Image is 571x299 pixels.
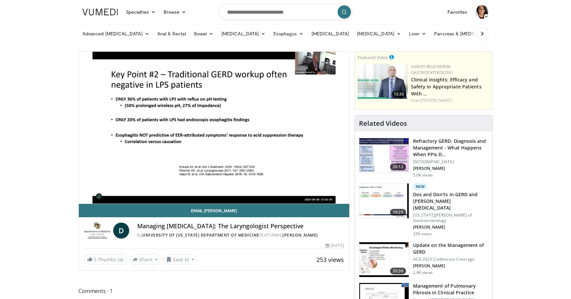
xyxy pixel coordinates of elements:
a: [MEDICAL_DATA] [217,27,269,40]
h3: Dos and Don'ts in GERD and [PERSON_NAME][MEDICAL_DATA] [413,191,488,211]
h4: Related Videos [359,119,407,127]
img: VuMedi Logo [82,9,118,15]
small: Featured Video [358,54,388,60]
p: 5.0K views [413,173,433,178]
img: f50e71c0-081a-4360-bbe0-1cd57b33a2d4.150x105_q85_crop-smart_upscale.jpg [359,184,409,218]
img: Avatar [475,5,489,19]
p: [US_STATE][PERSON_NAME] of Gastroenterology [413,213,488,223]
a: Browse [160,5,190,19]
span: 5 [94,256,97,263]
div: Feat. [411,97,490,103]
a: Anal & Rectal [153,27,190,40]
h3: Management of Pulmonary Fibrosis in Clinical Practice [413,283,488,296]
input: Search topics, interventions [219,4,352,20]
a: Bowel [190,27,217,40]
span: 20:12 [390,164,406,170]
a: [MEDICAL_DATA] [308,27,353,40]
h3: Refractory GERD: Diagnosis and Management - What Happens When PPIs D… [413,138,488,158]
img: 3ebb8888-053f-4716-a04b-23597f74d097.150x105_q85_crop-smart_upscale.jpg [359,138,409,173]
a: [PERSON_NAME] [282,232,318,238]
a: 20:12 Refractory GERD: Diagnosis and Management - What Happens When PPIs D… [GEOGRAPHIC_DATA] [PE... [359,138,488,178]
a: 19:29 New Dos and Don'ts in GERD and [PERSON_NAME][MEDICAL_DATA] [US_STATE][PERSON_NAME] of Gastr... [359,183,488,237]
h3: Update on the Management of GERD [413,242,488,255]
a: Esophagus [269,27,308,40]
p: [PERSON_NAME] [413,166,488,171]
a: 35:36 Update on the Management of GERD ACG 2023 Conference Coverage [PERSON_NAME] 2.9K views [359,242,488,277]
a: Liver [405,27,430,40]
a: 5 Thumbs Up [84,254,127,265]
a: D [113,223,129,239]
a: Clinical Insights: Efficacy and Safety in Appropriate Patients With … [411,76,482,97]
span: 253 views [317,256,344,264]
video-js: Video Player [79,52,349,204]
a: Pancreas & [MEDICAL_DATA] [430,27,508,40]
a: Email [PERSON_NAME] [79,204,349,217]
button: Share [130,254,161,265]
p: New [413,183,428,190]
p: 339 views [413,231,432,237]
a: Favorites [443,5,471,19]
a: 12:32 [358,64,408,99]
a: [MEDICAL_DATA] [353,27,405,40]
div: By FEATURING [137,232,344,238]
div: [DATE] [326,243,344,249]
a: [PERSON_NAME] [420,97,452,103]
img: University of Colorado Department of Medicine [84,223,111,239]
img: ad825f27-dfd2-41f6-b222-fbc2511984fc.150x105_q85_crop-smart_upscale.jpg [359,242,409,277]
span: 19:29 [390,209,406,216]
a: University of [US_STATE] Department of Medicine [142,232,259,238]
p: [PERSON_NAME] [413,263,488,269]
p: [GEOGRAPHIC_DATA] [413,159,488,165]
span: 35:36 [390,268,406,274]
a: Sanofi Regeneron Gastroenterology [411,64,453,75]
button: Save to [163,254,197,265]
p: ACG 2023 Conference Coverage [413,257,488,262]
span: Comments 1 [78,287,350,295]
span: 12:32 [392,91,406,97]
a: Advanced [MEDICAL_DATA] [78,27,153,40]
a: Specialties [122,5,160,19]
img: bf9ce42c-6823-4735-9d6f-bc9dbebbcf2c.png.150x105_q85_crop-smart_upscale.jpg [358,64,408,99]
h4: Managing [MEDICAL_DATA]: The Laryngologist Perspective [137,223,344,230]
p: [PERSON_NAME] [413,225,488,230]
p: 2.9K views [413,270,433,275]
